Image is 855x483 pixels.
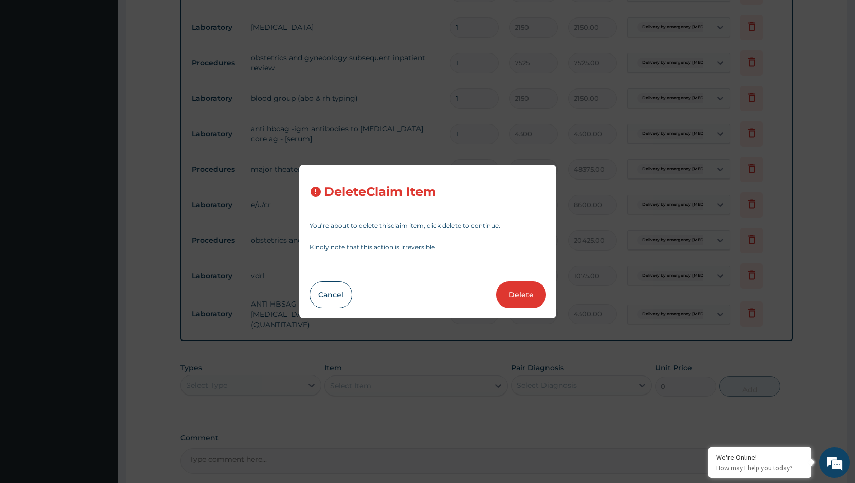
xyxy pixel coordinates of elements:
[324,185,436,199] h3: Delete Claim Item
[310,244,546,251] p: Kindly note that this action is irreversible
[310,223,546,229] p: You’re about to delete this claim item , click delete to continue.
[53,58,173,71] div: Chat with us now
[19,51,42,77] img: d_794563401_company_1708531726252_794563401
[496,281,546,308] button: Delete
[169,5,193,30] div: Minimize live chat window
[60,130,142,234] span: We're online!
[310,281,352,308] button: Cancel
[716,463,804,472] p: How may I help you today?
[5,281,196,317] textarea: Type your message and hit 'Enter'
[716,453,804,462] div: We're Online!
